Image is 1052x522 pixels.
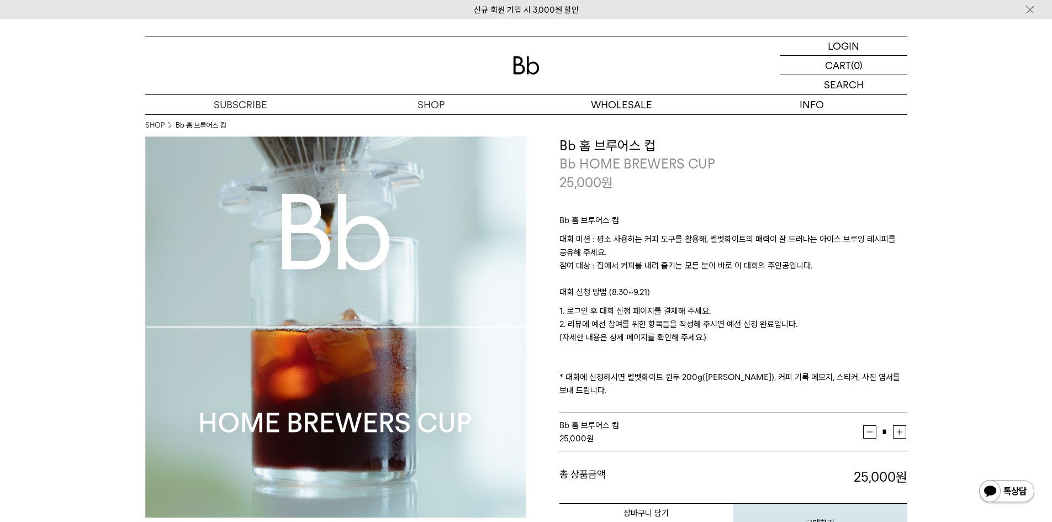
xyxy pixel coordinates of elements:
[717,95,907,114] p: INFO
[828,36,859,55] p: LOGIN
[559,233,907,286] p: 대회 미션 : 평소 사용하는 커피 도구를 활용해, 벨벳화이트의 매력이 잘 드러나는 아이스 브루잉 레시피를 공유해 주세요. 참여 대상 : 집에서 커피를 내려 즐기는 모든 분이 ...
[559,420,619,430] span: Bb 홈 브루어스 컵
[896,469,907,485] b: 원
[559,434,586,444] strong: 25,000
[559,173,613,192] p: 25,000
[559,304,907,397] p: 1. 로그인 후 대회 신청 페이지를 결제해 주세요. 2. 리뷰에 예선 참여를 위한 항목들을 작성해 주시면 예선 신청 완료입니다. (자세한 내용은 상세 페이지를 확인해 주세요....
[854,469,907,485] strong: 25,000
[145,136,526,518] img: Bb 홈 브루어스 컵
[863,425,876,439] button: 감소
[825,56,851,75] p: CART
[145,95,336,114] a: SUBSCRIBE
[601,175,613,191] span: 원
[780,56,907,75] a: CART (0)
[513,56,540,75] img: 로고
[559,155,907,173] p: Bb HOME BREWERS CUP
[559,468,733,487] dt: 총 상품금액
[559,286,907,304] p: 대회 신청 방법 (8.30~9.21)
[559,432,863,445] div: 원
[474,5,579,15] a: 신규 회원 가입 시 3,000원 할인
[824,75,864,94] p: SEARCH
[176,120,226,131] li: Bb 홈 브루어스 컵
[526,95,717,114] p: WHOLESALE
[145,120,165,131] a: SHOP
[893,425,906,439] button: 증가
[780,36,907,56] a: LOGIN
[851,56,863,75] p: (0)
[336,95,526,114] a: SHOP
[559,136,907,155] h3: Bb 홈 브루어스 컵
[978,479,1035,505] img: 카카오톡 채널 1:1 채팅 버튼
[559,214,907,233] p: Bb 홈 브루어스 컵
